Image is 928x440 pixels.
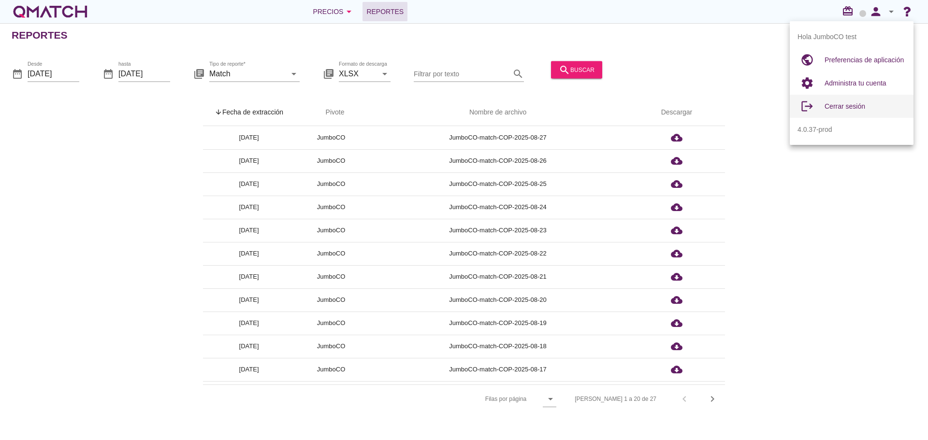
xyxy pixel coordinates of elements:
div: buscar [559,64,594,75]
th: Fecha de extracción: Sorted descending. Activate to remove sorting. [203,99,295,126]
div: Filas por página [389,385,556,413]
td: JumboCO [295,149,367,172]
i: person [866,5,885,18]
i: public [797,50,817,70]
i: arrow_drop_down [885,6,897,17]
i: date_range [12,68,23,79]
td: [DATE] [203,312,295,335]
td: JumboCO [295,335,367,358]
td: JumboCO-match-COP-2025-08-17 [367,358,628,381]
i: library_books [323,68,334,79]
i: cloud_download [671,201,682,213]
td: JumboCO-match-COP-2025-08-23 [367,219,628,242]
a: Reportes [362,2,407,21]
td: JumboCO [295,381,367,404]
span: Hola JumboCO test [797,32,856,42]
div: [PERSON_NAME] 1 a 20 de 27 [575,395,656,403]
td: [DATE] [203,358,295,381]
span: Administra tu cuenta [825,79,886,87]
span: Preferencias de aplicación [825,56,904,64]
div: Precios [313,6,355,17]
td: [DATE] [203,265,295,288]
td: [DATE] [203,196,295,219]
td: JumboCO-match-COP-2025-08-26 [367,149,628,172]
i: cloud_download [671,178,682,190]
i: cloud_download [671,364,682,375]
td: JumboCO-match-COP-2025-08-20 [367,288,628,312]
i: cloud_download [671,294,682,306]
i: cloud_download [671,155,682,167]
td: JumboCO [295,358,367,381]
td: JumboCO [295,219,367,242]
td: JumboCO-match-COP-2025-08-27 [367,126,628,149]
input: Formato de descarga [339,66,377,81]
i: logout [797,97,817,116]
button: Precios [305,2,362,21]
i: arrow_drop_down [343,6,355,17]
td: JumboCO-match-COP-2025-08-21 [367,265,628,288]
input: hasta [118,66,170,81]
td: JumboCO [295,312,367,335]
td: JumboCO-match-COP-2025-08-18 [367,335,628,358]
td: JumboCO-match-COP-2025-08-16 [367,381,628,404]
i: cloud_download [671,341,682,352]
span: Cerrar sesión [825,102,865,110]
span: Reportes [366,6,404,17]
input: Filtrar por texto [414,66,510,81]
td: JumboCO [295,288,367,312]
td: [DATE] [203,126,295,149]
i: arrow_drop_down [545,393,556,405]
td: JumboCO-match-COP-2025-08-24 [367,196,628,219]
span: 4.0.37-prod [797,125,832,135]
i: cloud_download [671,248,682,259]
td: [DATE] [203,335,295,358]
td: [DATE] [203,288,295,312]
h2: Reportes [12,28,68,43]
td: [DATE] [203,219,295,242]
td: JumboCO [295,265,367,288]
td: JumboCO [295,172,367,196]
i: arrow_upward [215,108,222,116]
td: JumboCO [295,126,367,149]
td: [DATE] [203,381,295,404]
i: cloud_download [671,317,682,329]
td: [DATE] [203,172,295,196]
button: Next page [704,390,721,408]
i: arrow_drop_down [379,68,391,79]
input: Tipo de reporte* [209,66,286,81]
td: JumboCO-match-COP-2025-08-25 [367,172,628,196]
i: settings [797,73,817,93]
td: [DATE] [203,149,295,172]
i: library_books [193,68,205,79]
i: search [512,68,524,79]
i: arrow_drop_down [288,68,300,79]
td: JumboCO-match-COP-2025-08-22 [367,242,628,265]
th: Nombre de archivo: Not sorted. [367,99,628,126]
i: search [559,64,570,75]
td: JumboCO [295,196,367,219]
td: JumboCO [295,242,367,265]
i: date_range [102,68,114,79]
td: [DATE] [203,242,295,265]
th: Descargar: Not sorted. [628,99,725,126]
th: Pivote: Not sorted. Activate to sort ascending. [295,99,367,126]
i: chevron_right [707,393,718,405]
input: Desde [28,66,79,81]
i: redeem [842,5,857,17]
i: cloud_download [671,132,682,143]
i: cloud_download [671,271,682,283]
i: cloud_download [671,225,682,236]
a: white-qmatch-logo [12,2,89,21]
button: buscar [551,61,602,78]
td: JumboCO-match-COP-2025-08-19 [367,312,628,335]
